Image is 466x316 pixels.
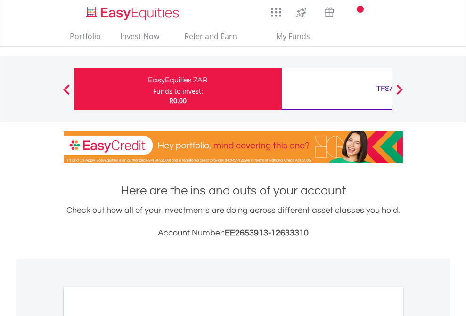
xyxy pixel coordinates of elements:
span: EE2653913-12633310 [225,228,309,237]
h1: Here are the ins and outs of your account [64,182,403,199]
img: grid-menu-icon.svg [271,7,281,17]
span: My Funds [262,30,324,42]
a: Vouchers [315,2,343,20]
a: FAQ's and Support [367,2,391,21]
div: Funds to invest: [153,87,203,96]
a: Refer and Earn [175,32,247,46]
a: Notifications [343,2,367,21]
span: R0.00 [169,96,187,105]
div: Check out how all of your investments are doing across different asset classes you hold. [64,204,403,240]
span: Refer and Earn [184,31,237,41]
img: EasyEquities_Logo.png [84,6,183,21]
div: EasyEquities ZAR [80,73,276,87]
h3: Account Number: [64,227,403,240]
a: Invest Now [116,32,163,46]
a: Portfolio [66,32,105,46]
a: Home page [82,2,183,21]
img: EasyCredit Promotion Banner [64,131,403,163]
button: Next [390,89,409,98]
img: vouchers-v2.svg [321,5,337,20]
a: My Profile [391,2,415,23]
img: thrive-v2.svg [294,5,309,20]
a: AppsGrid [265,2,287,17]
button: Previous [57,89,76,98]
